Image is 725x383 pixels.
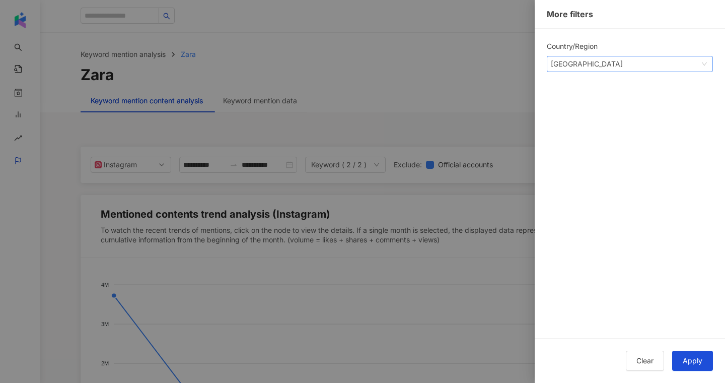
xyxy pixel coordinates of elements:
button: Clear [626,351,664,371]
label: Country/Region [547,41,605,52]
div: [GEOGRAPHIC_DATA] [551,56,584,72]
button: Apply [672,351,713,371]
span: Apply [683,357,702,365]
div: More filters [547,8,713,20]
span: Clear [636,357,654,365]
